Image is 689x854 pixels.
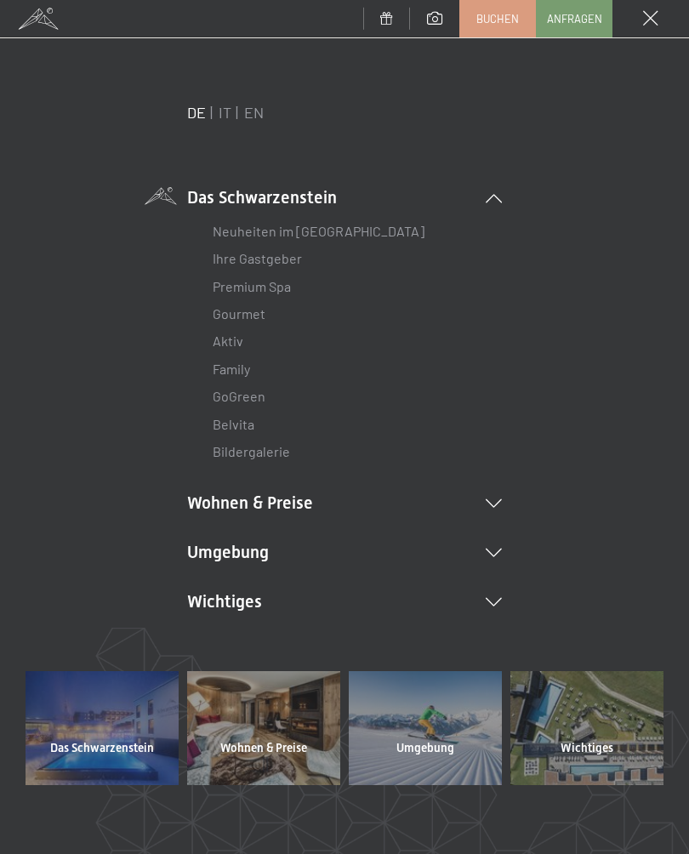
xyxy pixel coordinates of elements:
a: Gourmet [213,305,265,322]
a: Wohnen & Preise Wellnesshotel Südtirol SCHWARZENSTEIN - Wellnessurlaub in den Alpen, Wandern und ... [183,671,344,785]
a: Umgebung Wellnesshotel Südtirol SCHWARZENSTEIN - Wellnessurlaub in den Alpen, Wandern und Wellness [344,671,506,785]
a: Ihre Gastgeber [213,250,302,266]
a: Aktiv [213,333,243,349]
a: Belvita [213,416,254,432]
a: Anfragen [537,1,612,37]
a: Neuheiten im [GEOGRAPHIC_DATA] [213,223,424,239]
span: Wichtiges [561,740,613,757]
span: Das Schwarzenstein [50,740,154,757]
a: Family [213,361,250,377]
span: Anfragen [547,11,602,26]
a: Wichtiges Wellnesshotel Südtirol SCHWARZENSTEIN - Wellnessurlaub in den Alpen, Wandern und Wellness [506,671,668,785]
a: DE [187,103,206,122]
span: Wohnen & Preise [220,740,307,757]
a: Premium Spa [213,278,291,294]
a: GoGreen [213,388,265,404]
span: Buchen [476,11,519,26]
a: EN [244,103,264,122]
span: Umgebung [396,740,454,757]
a: Buchen [460,1,535,37]
a: IT [219,103,231,122]
a: Bildergalerie [213,443,290,459]
a: Das Schwarzenstein Wellnesshotel Südtirol SCHWARZENSTEIN - Wellnessurlaub in den Alpen, Wandern u... [21,671,183,785]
